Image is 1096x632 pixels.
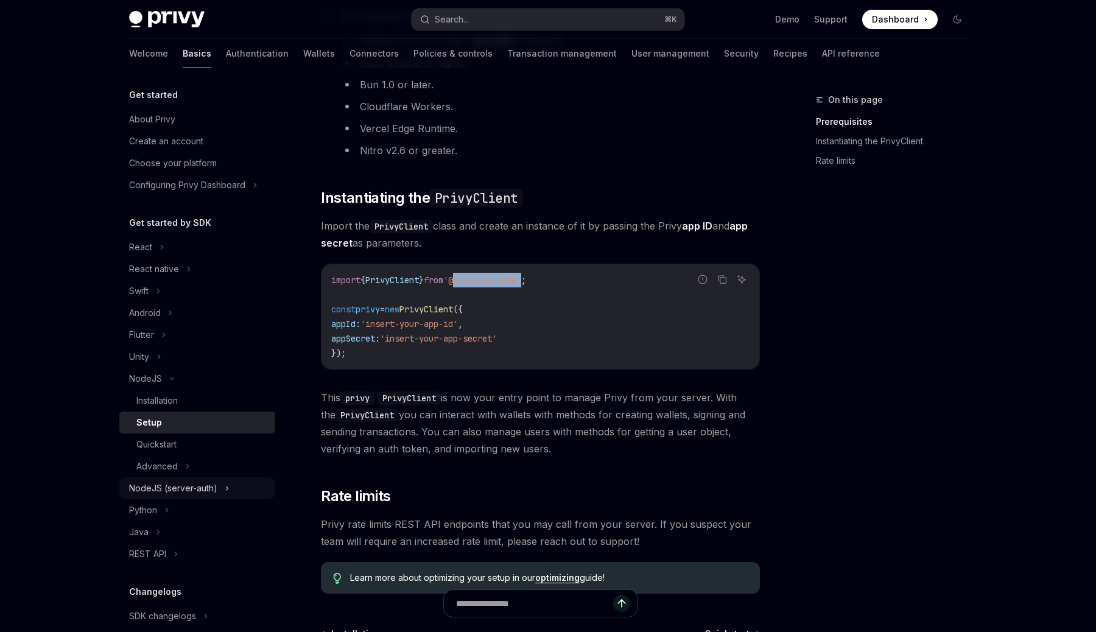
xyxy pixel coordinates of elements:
span: const [331,304,356,315]
div: Android [129,306,161,320]
div: NodeJS (server-auth) [129,481,217,496]
span: On this page [828,93,883,107]
code: PrivyClient [378,391,441,405]
span: 'insert-your-app-id' [360,318,458,329]
div: Create an account [129,134,203,149]
li: Cloudflare Workers. [340,98,760,115]
li: Bun 1.0 or later. [340,76,760,93]
span: = [380,304,385,315]
span: ; [521,275,526,286]
a: Wallets [303,39,335,68]
span: Import the class and create an instance of it by passing the Privy and as parameters. [321,217,760,251]
span: }); [331,348,346,359]
h5: Get started by SDK [129,216,211,230]
a: optimizing [535,572,580,583]
span: ⌘ K [664,15,677,24]
a: Authentication [226,39,289,68]
a: Basics [183,39,211,68]
svg: Tip [333,573,342,584]
button: Send message [613,595,630,612]
a: Transaction management [507,39,617,68]
a: Create an account [119,130,275,152]
div: React native [129,262,179,276]
div: SDK changelogs [129,609,196,623]
div: About Privy [129,112,175,127]
a: Setup [119,412,275,434]
a: User management [631,39,709,68]
button: Ask AI [734,272,750,287]
button: Search...⌘K [412,9,684,30]
span: appId: [331,318,360,329]
a: Demo [775,13,799,26]
div: Search... [435,12,469,27]
a: API reference [822,39,880,68]
span: ({ [453,304,463,315]
a: Policies & controls [413,39,493,68]
div: Flutter [129,328,154,342]
span: 'insert-your-app-secret' [380,333,497,344]
div: Unity [129,349,149,364]
span: Rate limits [321,486,390,506]
span: { [360,275,365,286]
h5: Get started [129,88,178,102]
a: Support [814,13,848,26]
div: Python [129,503,157,518]
span: Instantiating the [321,188,522,208]
div: NodeJS [129,371,162,386]
span: Learn more about optimizing your setup in our guide! [350,572,748,584]
code: privy [340,391,374,405]
div: Java [129,525,149,539]
a: Quickstart [119,434,275,455]
div: Configuring Privy Dashboard [129,178,245,192]
code: PrivyClient [430,189,522,208]
div: Advanced [136,459,178,474]
span: Privy rate limits REST API endpoints that you may call from your server. If you suspect your team... [321,516,760,550]
span: import [331,275,360,286]
a: Prerequisites [816,112,977,132]
span: appSecret: [331,333,380,344]
code: PrivyClient [335,409,399,422]
li: Nitro v2.6 or greater. [340,142,760,159]
strong: app ID [682,220,712,232]
li: Vercel Edge Runtime. [340,120,760,137]
span: privy [356,304,380,315]
button: Report incorrect code [695,272,711,287]
button: Copy the contents from the code block [714,272,730,287]
a: Connectors [350,39,399,68]
code: PrivyClient [370,220,433,233]
div: Installation [136,393,178,408]
span: from [424,275,443,286]
span: , [458,318,463,329]
a: About Privy [119,108,275,130]
div: REST API [129,547,166,561]
span: new [385,304,399,315]
span: PrivyClient [365,275,419,286]
a: Rate limits [816,151,977,170]
span: '@privy-io/node' [443,275,521,286]
a: Recipes [773,39,807,68]
div: Swift [129,284,149,298]
a: Installation [119,390,275,412]
h5: Changelogs [129,585,181,599]
a: Welcome [129,39,168,68]
li: The following runtimes are supported: [321,8,760,159]
div: Setup [136,415,162,430]
a: Dashboard [862,10,938,29]
a: Choose your platform [119,152,275,174]
span: Dashboard [872,13,919,26]
span: } [419,275,424,286]
span: PrivyClient [399,304,453,315]
img: dark logo [129,11,205,28]
button: Toggle dark mode [947,10,967,29]
div: Choose your platform [129,156,217,170]
div: Quickstart [136,437,177,452]
a: Instantiating the PrivyClient [816,132,977,151]
a: Security [724,39,759,68]
span: This is now your entry point to manage Privy from your server. With the you can interact with wal... [321,389,760,457]
div: React [129,240,152,255]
